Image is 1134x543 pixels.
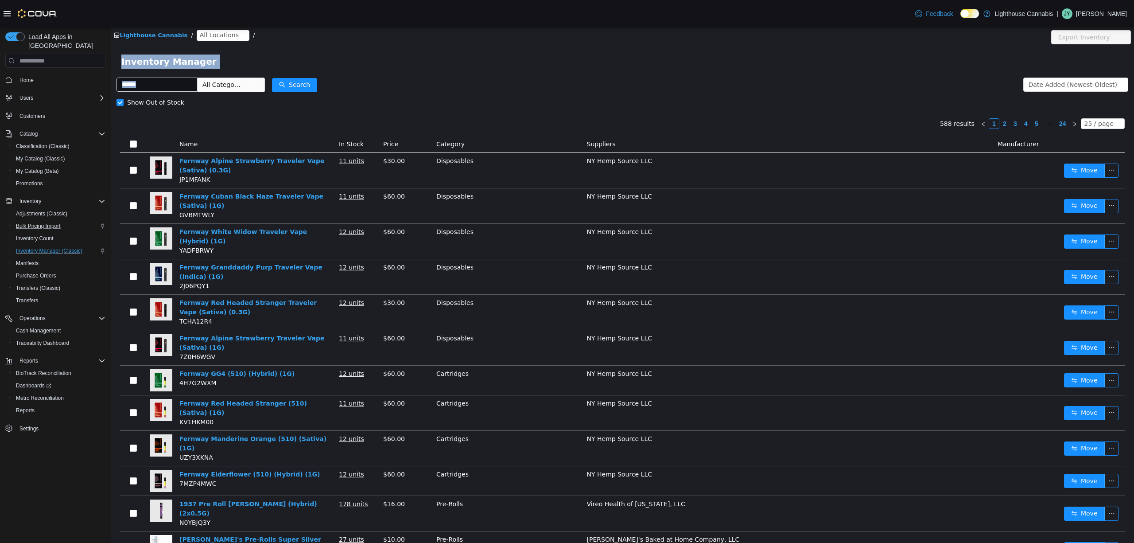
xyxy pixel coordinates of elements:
[9,379,109,392] a: Dashboards
[9,152,109,165] button: My Catalog (Classic)
[322,469,473,504] td: Pre-Rolls
[12,246,86,256] a: Inventory Manager (Classic)
[994,137,1008,151] button: icon: ellipsis
[953,172,994,186] button: icon: swapMove
[9,245,109,257] button: Inventory Manager (Classic)
[16,129,105,139] span: Catalog
[322,268,473,303] td: Disposables
[953,379,994,393] button: icon: swapMove
[994,379,1008,393] button: icon: ellipsis
[1006,3,1020,17] button: icon: ellipsis
[476,509,629,516] span: [PERSON_NAME]'s Baked at Home Company, LLC
[16,143,70,150] span: Classification (Classic)
[16,75,37,86] a: Home
[322,339,473,368] td: Cartridges
[953,480,994,494] button: icon: swapMove
[9,282,109,294] button: Transfers (Classic)
[1007,55,1012,61] i: icon: down
[994,207,1008,222] button: icon: ellipsis
[39,473,62,495] img: 1937 Pre Roll Gary Payton (Hybrid)(2x0.5G) hero shot
[9,257,109,270] button: Manifests
[16,129,41,139] button: Catalog
[16,223,61,230] span: Bulk Pricing Import
[12,178,105,189] span: Promotions
[272,408,294,415] span: $60.00
[228,444,253,451] u: 12 units
[16,285,60,292] span: Transfers (Classic)
[272,373,294,380] span: $60.00
[12,258,105,269] span: Manifests
[16,370,71,377] span: BioTrack Reconciliation
[39,342,62,364] img: Fernway GG4 (510) (Hybrid) (1G) hero shot
[69,237,212,253] a: Fernway Granddaddy Purp Traveler Vape (Indica) (1G)
[16,155,65,162] span: My Catalog (Classic)
[16,355,105,366] span: Reports
[2,92,109,104] button: Users
[9,140,109,152] button: Classification (Classic)
[228,130,253,137] u: 11 units
[12,380,55,391] a: Dashboards
[16,235,54,242] span: Inventory Count
[9,294,109,307] button: Transfers
[12,270,105,281] span: Purchase Orders
[16,93,37,103] button: Users
[16,260,39,267] span: Manifests
[867,91,878,102] li: Previous Page
[2,109,109,122] button: Customers
[69,391,103,398] span: KV1HKM00
[69,291,101,298] span: TCHA12R4
[272,308,294,315] span: $60.00
[889,91,899,102] li: 2
[887,113,928,121] span: Manufacturer
[476,166,542,173] span: NY Hemp Source LLC
[476,272,542,279] span: NY Hemp Source LLC
[16,110,105,121] span: Customers
[931,91,945,102] span: •••
[953,314,994,328] button: icon: swapMove
[228,308,253,315] u: 11 units
[16,210,67,217] span: Adjustments (Classic)
[889,92,899,102] a: 2
[994,447,1008,461] button: icon: ellipsis
[900,92,909,102] a: 3
[12,325,64,336] a: Cash Management
[9,367,109,379] button: BioTrack Reconciliation
[69,113,87,121] span: Name
[11,27,111,42] span: Inventory Manager
[9,337,109,349] button: Traceabilty Dashboard
[476,113,505,121] span: Suppliers
[16,327,61,334] span: Cash Management
[12,338,105,348] span: Traceabilty Dashboard
[5,70,105,458] nav: Complex example
[39,200,62,223] img: Fernway White Widow Traveler Vape (Hybrid) (1G) hero shot
[16,297,38,304] span: Transfers
[322,504,473,540] td: Pre-Rolls
[322,439,473,469] td: Cartridges
[994,278,1008,293] button: icon: ellipsis
[39,236,62,258] img: Fernway Granddaddy Purp Traveler Vape (Indica) (1G) hero shot
[9,220,109,232] button: Bulk Pricing Import
[18,9,57,18] img: Cova
[953,207,994,222] button: icon: swapMove
[9,207,109,220] button: Adjustments (Classic)
[9,392,109,404] button: Metrc Reconciliation
[931,91,945,102] li: Next 5 Pages
[69,427,102,434] span: UZY3XKNA
[19,130,38,137] span: Catalog
[9,232,109,245] button: Inventory Count
[39,165,62,187] img: Fernway Cuban Black Haze Traveler Vape (Sativa) (1G) hero shot
[12,221,64,231] a: Bulk Pricing Import
[12,380,105,391] span: Dashboards
[9,270,109,282] button: Purchase Orders
[12,405,105,416] span: Reports
[476,343,542,350] span: NY Hemp Source LLC
[272,272,294,279] span: $30.00
[89,3,128,13] span: All Locations
[12,153,105,164] span: My Catalog (Classic)
[16,93,105,103] span: Users
[2,73,109,86] button: Home
[272,343,294,350] span: $60.00
[69,453,106,460] span: 7MZP4MWC
[12,295,105,306] span: Transfers
[16,313,105,324] span: Operations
